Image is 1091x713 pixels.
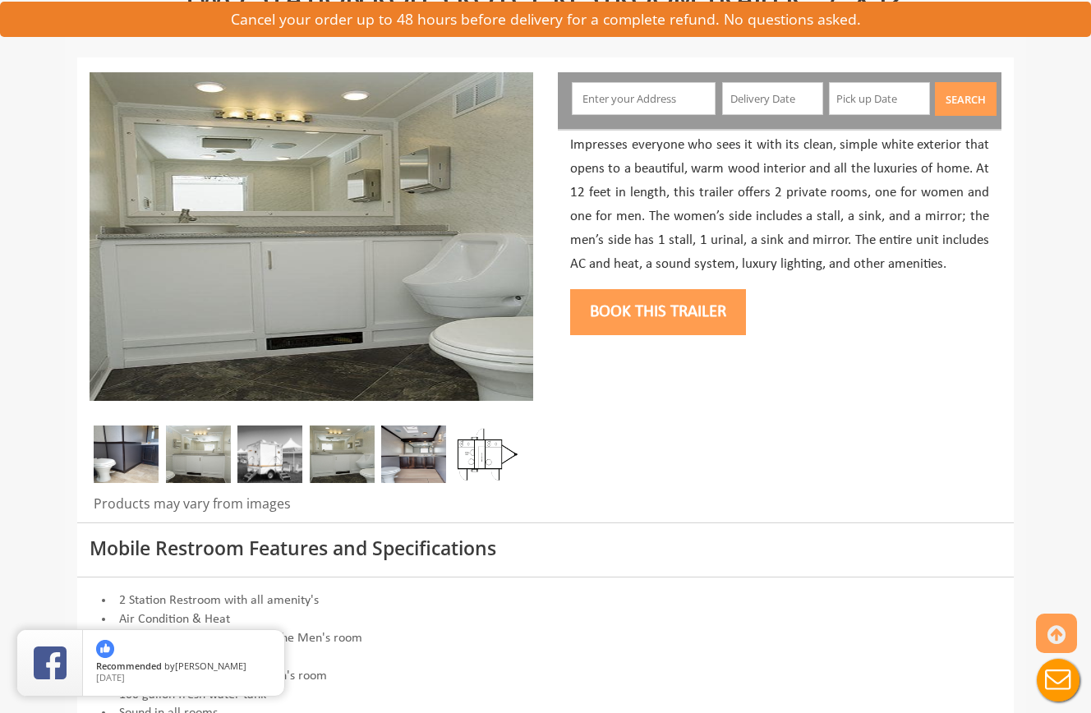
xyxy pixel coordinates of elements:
[1025,647,1091,713] button: Live Chat
[90,686,1001,705] li: 100 gallon fresh water tank
[94,425,159,483] img: A close view of inside of a station with a stall, mirror and cabinets
[166,425,231,483] img: Gel 2 station 02
[935,82,997,116] button: Search
[90,538,1001,559] h3: Mobile Restroom Features and Specifications
[34,646,67,679] img: Review Rating
[175,660,246,672] span: [PERSON_NAME]
[90,591,1001,610] li: 2 Station Restroom with all amenity's
[381,425,446,483] img: A close view of inside of a station with a stall, mirror and cabinets
[90,494,533,522] div: Products may vary from images
[829,82,930,115] input: Pick up Date
[90,667,1001,686] li: 1 Stall and 1 sink in the Women's room
[722,82,823,115] input: Delivery Date
[310,425,375,483] img: Gel 2 station 03
[96,660,162,672] span: Recommended
[570,289,746,335] button: Book this trailer
[90,648,1001,667] li: 350 gallon waste tank
[90,610,1001,629] li: Air Condition & Heat
[96,671,125,683] span: [DATE]
[237,425,302,483] img: A mini restroom trailer with two separate stations and separate doors for males and females
[96,640,114,658] img: thumbs up icon
[570,134,989,276] p: Impresses everyone who sees it with its clean, simple white exterior that opens to a beautiful, w...
[453,425,518,483] img: Floor Plan of 2 station restroom with sink and toilet
[90,629,1001,648] li: 1 Urinal, 1 stall, and a sink in the Men's room
[96,661,271,673] span: by
[90,72,533,401] img: Side view of two station restroom trailer with separate doors for males and females
[572,82,716,115] input: Enter your Address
